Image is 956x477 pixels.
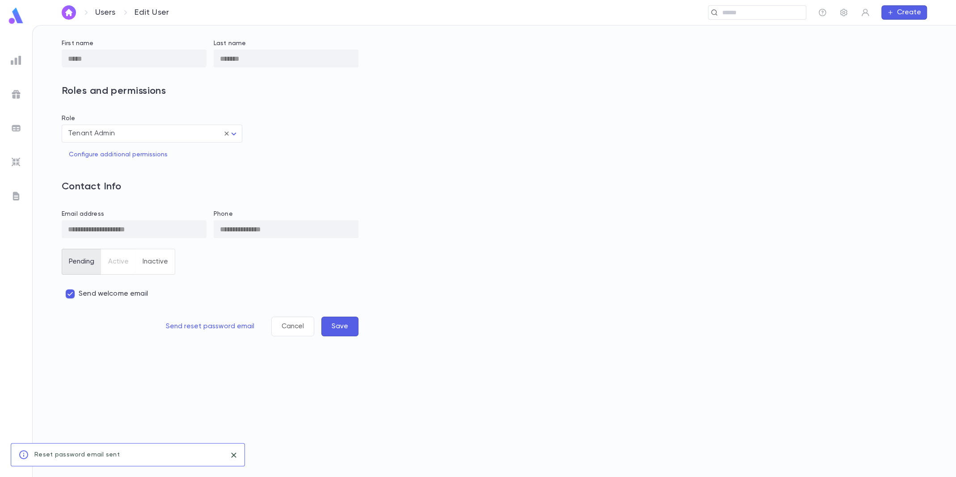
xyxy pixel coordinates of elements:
[34,446,120,463] div: Reset password email sent
[135,249,175,275] button: Inactive
[62,78,358,104] h6: Roles and permissions
[62,40,93,47] label: First name
[11,123,21,134] img: batches_grey.339ca447c9d9533ef1741baa751efc33.svg
[63,9,74,16] img: home_white.a664292cf8c1dea59945f0da9f25487c.svg
[271,317,314,336] button: Cancel
[156,317,264,336] button: Send reset password email
[79,289,148,298] span: Send welcome email
[321,317,358,336] button: Save
[227,448,241,462] button: close
[62,125,242,142] div: Tenant Admin
[135,8,169,17] p: Edit User
[11,157,21,167] img: imports_grey.530a8a0e642e233f2baf0ef88e8c9fcb.svg
[881,5,927,20] button: Create
[214,40,246,47] label: Last name
[11,89,21,100] img: campaigns_grey.99e729a5f7ee94e3726e6486bddda8f1.svg
[62,249,101,275] button: Pending
[95,8,116,17] a: Users
[62,115,76,122] label: Role
[11,191,21,201] img: letters_grey.7941b92b52307dd3b8a917253454ce1c.svg
[214,210,233,218] label: Phone
[62,174,358,200] h6: Contact Info
[7,7,25,25] img: logo
[62,146,175,163] button: Configure additional permissions
[62,210,104,218] label: Email address
[11,55,21,66] img: reports_grey.c525e4749d1bce6a11f5fe2a8de1b229.svg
